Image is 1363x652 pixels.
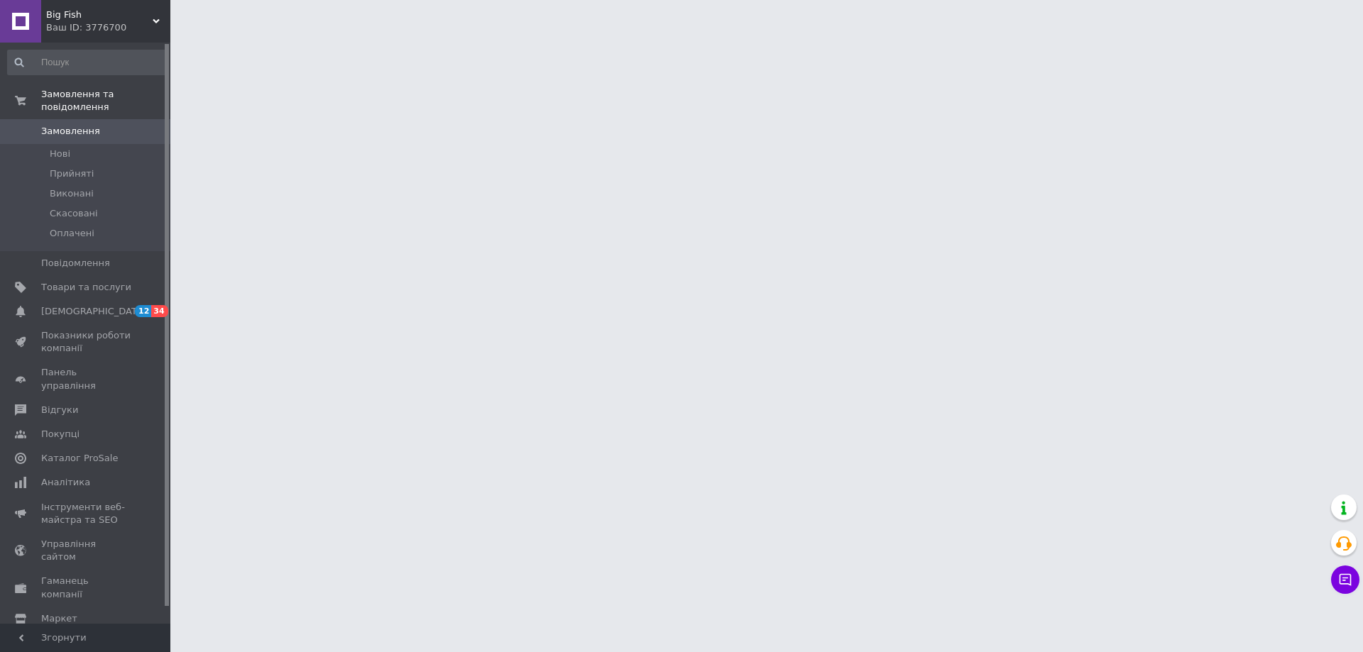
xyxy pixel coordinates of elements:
[41,452,118,465] span: Каталог ProSale
[41,88,170,114] span: Замовлення та повідомлення
[50,148,70,160] span: Нові
[151,305,168,317] span: 34
[41,329,131,355] span: Показники роботи компанії
[41,575,131,600] span: Гаманець компанії
[41,125,100,138] span: Замовлення
[41,257,110,270] span: Повідомлення
[46,9,153,21] span: Big Fish
[41,501,131,526] span: Інструменти веб-майстра та SEO
[135,305,151,317] span: 12
[41,404,78,416] span: Відгуки
[41,612,77,625] span: Маркет
[1331,565,1359,594] button: Чат з покупцем
[41,281,131,294] span: Товари та послуги
[50,167,94,180] span: Прийняті
[50,187,94,200] span: Виконані
[50,227,94,240] span: Оплачені
[50,207,98,220] span: Скасовані
[41,476,90,489] span: Аналітика
[41,366,131,392] span: Панель управління
[41,428,80,441] span: Покупці
[46,21,170,34] div: Ваш ID: 3776700
[41,538,131,563] span: Управління сайтом
[7,50,168,75] input: Пошук
[41,305,146,318] span: [DEMOGRAPHIC_DATA]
